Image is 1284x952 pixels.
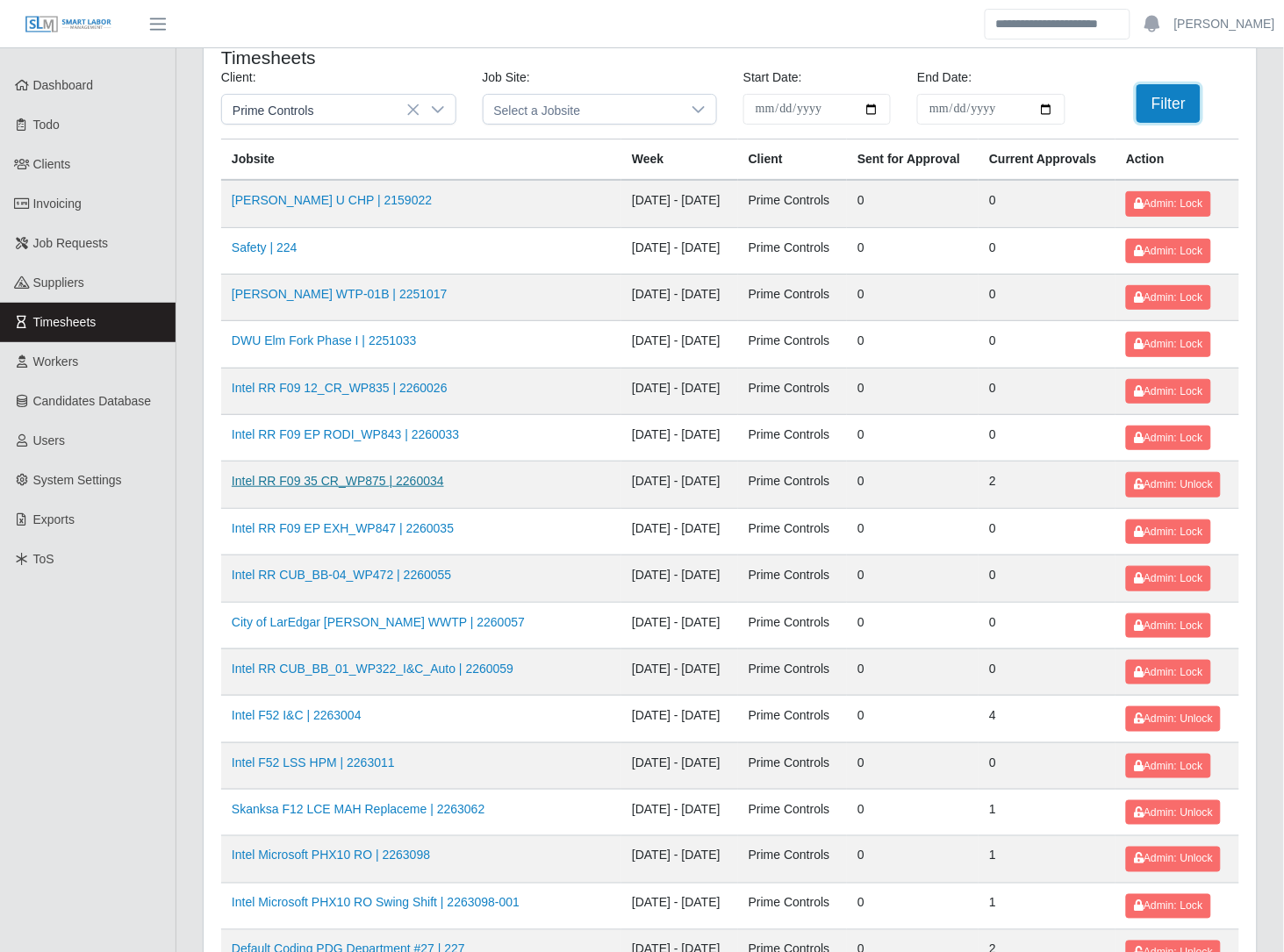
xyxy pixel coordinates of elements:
button: Admin: Lock [1126,754,1210,778]
td: 0 [847,227,979,274]
td: 0 [847,321,979,368]
button: Admin: Lock [1126,613,1210,638]
button: Admin: Unlock [1126,847,1221,871]
span: Select a Jobsite [484,95,682,124]
span: Job Requests [33,236,109,250]
td: 0 [847,883,979,929]
td: 1 [979,836,1115,883]
span: Suppliers [33,276,84,290]
td: [DATE] - [DATE] [621,742,738,789]
td: 0 [847,462,979,508]
label: End Date: [917,68,972,87]
td: 4 [979,696,1115,742]
button: Admin: Lock [1126,426,1210,450]
button: Admin: Lock [1126,566,1210,591]
a: Intel Microsoft PHX10 RO | 2263098 [232,848,430,863]
td: 0 [847,274,979,320]
label: Job Site: [483,68,530,87]
a: Intel RR F09 EP EXH_WP847 | 2260035 [232,521,454,535]
td: Prime Controls [738,321,847,368]
button: Admin: Lock [1126,894,1210,919]
td: [DATE] - [DATE] [621,368,738,414]
td: 0 [979,274,1115,320]
th: Week [621,140,738,181]
td: 0 [847,555,979,602]
td: Prime Controls [738,696,847,742]
span: Admin: Lock [1134,666,1202,678]
td: 1 [979,790,1115,836]
td: [DATE] - [DATE] [621,696,738,742]
td: 0 [847,742,979,789]
a: Skanksa F12 LCE MAH Replaceme | 2263062 [232,802,484,816]
a: Intel F52 I&C | 2263004 [232,708,362,722]
td: Prime Controls [738,368,847,414]
button: Admin: Lock [1126,191,1210,216]
span: Admin: Lock [1134,338,1202,350]
span: ToS [33,552,54,566]
td: [DATE] - [DATE] [621,836,738,883]
th: Current Approvals [979,140,1115,181]
th: Action [1115,140,1239,181]
button: Admin: Lock [1126,519,1210,544]
td: 0 [979,555,1115,602]
h4: Timesheets [221,47,630,68]
span: Admin: Lock [1134,760,1202,772]
td: [DATE] - [DATE] [621,555,738,602]
a: [PERSON_NAME] U CHP | 2159022 [232,193,432,207]
td: Prime Controls [738,227,847,274]
td: 0 [979,227,1115,274]
td: [DATE] - [DATE] [621,462,738,508]
td: 0 [847,180,979,227]
td: Prime Controls [738,180,847,227]
span: Todo [33,118,60,132]
span: System Settings [33,473,122,487]
td: 0 [847,415,979,462]
span: Admin: Lock [1134,432,1202,444]
td: 0 [847,368,979,414]
label: Start Date: [743,68,802,87]
td: 0 [847,836,979,883]
td: Prime Controls [738,462,847,508]
span: Dashboard [33,78,94,92]
a: Intel RR F09 EP RODI_WP843 | 2260033 [232,427,459,441]
span: Admin: Unlock [1134,853,1213,865]
span: Candidates Database [33,394,152,408]
td: 0 [979,508,1115,555]
td: [DATE] - [DATE] [621,648,738,695]
span: Prime Controls [222,95,420,124]
input: Search [985,9,1130,39]
td: 0 [979,602,1115,648]
a: Intel RR F09 35 CR_WP875 | 2260034 [232,474,444,488]
td: Prime Controls [738,883,847,929]
span: Admin: Unlock [1134,712,1213,725]
span: Admin: Lock [1134,572,1202,584]
span: Exports [33,512,75,526]
td: 0 [979,180,1115,227]
td: 0 [979,648,1115,695]
span: Invoicing [33,197,82,211]
td: [DATE] - [DATE] [621,180,738,227]
a: [PERSON_NAME] WTP-01B | 2251017 [232,287,448,301]
a: Safety | 224 [232,240,297,254]
td: Prime Controls [738,648,847,695]
span: Admin: Lock [1134,900,1202,913]
button: Filter [1137,84,1201,123]
td: Prime Controls [738,415,847,462]
td: [DATE] - [DATE] [621,274,738,320]
span: Admin: Lock [1134,526,1202,538]
span: Admin: Unlock [1134,806,1213,819]
a: [PERSON_NAME] [1174,15,1275,33]
th: Client [738,140,847,181]
td: 0 [979,321,1115,368]
td: 0 [847,790,979,836]
button: Admin: Unlock [1126,800,1221,825]
td: 0 [979,368,1115,414]
td: 2 [979,462,1115,508]
a: Intel RR F09 12_CR_WP835 | 2260026 [232,381,448,395]
button: Admin: Lock [1126,332,1210,356]
button: Admin: Lock [1126,379,1210,404]
a: Intel Microsoft PHX10 RO Swing Shift | 2263098-001 [232,896,520,910]
a: DWU Elm Fork Phase I | 2251033 [232,333,417,347]
td: 0 [847,648,979,695]
th: Sent for Approval [847,140,979,181]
